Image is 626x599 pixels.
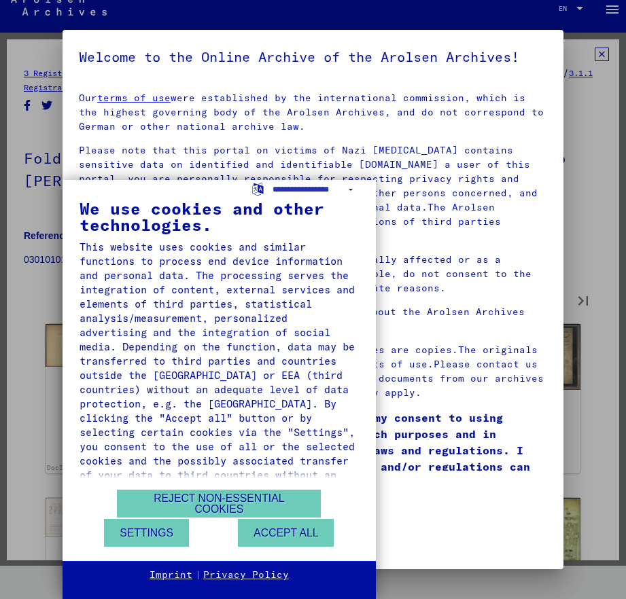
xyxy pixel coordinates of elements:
[104,519,189,547] button: Settings
[117,490,321,518] button: Reject non-essential cookies
[150,568,192,582] a: Imprint
[203,568,289,582] a: Privacy Policy
[80,240,359,496] div: This website uses cookies and similar functions to process end device information and personal da...
[238,519,334,547] button: Accept all
[80,200,359,233] div: We use cookies and other technologies.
